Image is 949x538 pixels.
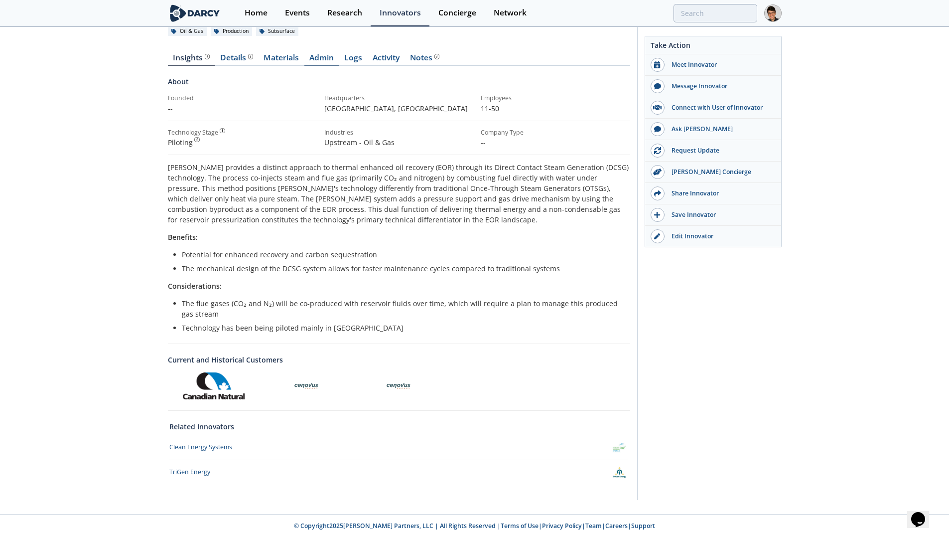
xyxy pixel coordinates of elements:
[631,522,655,530] a: Support
[907,498,939,528] iframe: chat widget
[481,137,630,148] p: --
[168,137,317,148] div: Piloting
[324,94,474,103] div: Headquarters
[339,54,368,66] a: Logs
[304,54,339,66] a: Admin
[481,103,630,114] p: 11-50
[220,54,253,62] div: Details
[194,137,200,143] img: information.svg
[645,226,781,247] a: Edit Innovator
[324,103,474,114] p: [GEOGRAPHIC_DATA] , [GEOGRAPHIC_DATA]
[173,54,210,62] div: Insights
[215,54,259,66] a: Details
[169,468,210,477] div: TriGen Energy
[665,210,776,219] div: Save Innovator
[183,372,245,399] img: Canadian Natural Resources Limited
[665,189,776,198] div: Share Innovator
[324,128,474,137] div: Industries
[259,54,304,66] a: Materials
[585,522,602,530] a: Team
[665,103,776,112] div: Connect with User of Innovator
[645,204,781,226] button: Save Innovator
[764,4,782,22] img: Profile
[605,522,628,530] a: Careers
[205,54,210,59] img: information.svg
[405,54,445,66] a: Notes
[168,103,317,114] p: --
[665,82,776,91] div: Message Innovator
[256,27,299,36] div: Subsurface
[168,128,218,137] div: Technology Stage
[168,94,317,103] div: Founded
[285,9,310,17] div: Events
[434,54,440,59] img: information.svg
[168,355,630,365] a: Current and Historical Customers
[385,372,412,400] img: Husky Energy (acquired by Cenovus Energy)
[168,76,630,94] div: About
[182,249,623,260] li: Potential for enhanced recovery and carbon sequestration
[292,372,320,400] img: Cenovus Energy
[106,522,843,531] p: © Copyright 2025 [PERSON_NAME] Partners, LLC | All Rights Reserved | | | | |
[168,27,207,36] div: Oil & Gas
[542,522,582,530] a: Privacy Policy
[169,439,628,456] a: Clean Energy Systems Clean Energy Systems
[665,125,776,134] div: Ask [PERSON_NAME]
[410,54,439,62] div: Notes
[611,439,628,456] img: Clean Energy Systems
[674,4,757,22] input: Advanced Search
[665,60,776,69] div: Meet Innovator
[665,168,776,177] div: [PERSON_NAME] Concierge
[182,298,623,319] li: The flue gases (CO₂ and N₂) will be co-produced with reservoir fluids over time, which will requi...
[211,27,253,36] div: Production
[169,421,234,432] a: Related Innovators
[245,9,268,17] div: Home
[501,522,539,530] a: Terms of Use
[645,40,781,54] div: Take Action
[168,54,215,66] a: Insights
[168,281,222,291] strong: Considerations:
[182,323,623,333] li: Technology has been being piloted mainly in [GEOGRAPHIC_DATA]
[438,9,476,17] div: Concierge
[324,138,395,147] span: Upstream - Oil & Gas
[182,263,623,274] li: The mechanical design of the DCSG system allows for faster maintenance cycles compared to traditi...
[481,94,630,103] div: Employees
[168,4,222,22] img: logo-wide.svg
[611,464,628,481] img: TriGen Energy
[169,464,628,481] a: TriGen Energy TriGen Energy
[168,232,198,242] strong: Benefits:
[665,232,776,241] div: Edit Innovator
[368,54,405,66] a: Activity
[665,146,776,155] div: Request Update
[380,9,421,17] div: Innovators
[327,9,362,17] div: Research
[220,128,225,134] img: information.svg
[494,9,527,17] div: Network
[168,162,630,225] p: [PERSON_NAME] provides a distinct approach to thermal enhanced oil recovery (EOR) through its Dir...
[169,443,232,452] div: Clean Energy Systems
[248,54,254,59] img: information.svg
[481,128,630,137] div: Company Type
